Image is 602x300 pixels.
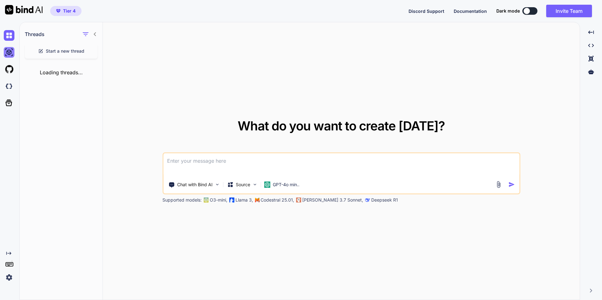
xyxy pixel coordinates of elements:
[4,272,14,283] img: settings
[238,118,445,134] span: What do you want to create [DATE]?
[210,197,227,203] p: O3-mini,
[508,181,515,188] img: icon
[409,8,444,14] button: Discord Support
[255,198,259,202] img: Mistral-AI
[63,8,76,14] span: Tier 4
[177,182,213,188] p: Chat with Bind AI
[5,5,43,14] img: Bind AI
[56,9,61,13] img: premium
[252,182,257,187] img: Pick Models
[4,47,14,58] img: ai-studio
[264,182,270,188] img: GPT-4o mini
[302,197,363,203] p: [PERSON_NAME] 3.7 Sonnet,
[261,197,294,203] p: Codestral 25.01,
[546,5,592,17] button: Invite Team
[4,30,14,41] img: chat
[495,181,502,188] img: attachment
[4,81,14,92] img: darkCloudIdeIcon
[20,64,103,81] div: Loading threads...
[214,182,220,187] img: Pick Tools
[235,197,253,203] p: Llama 3,
[236,182,250,188] p: Source
[454,8,487,14] button: Documentation
[365,197,370,203] img: claude
[229,197,234,203] img: Llama2
[296,197,301,203] img: claude
[4,64,14,75] img: githubLight
[25,30,45,38] h1: Threads
[50,6,82,16] button: premiumTier 4
[162,197,202,203] p: Supported models:
[496,8,520,14] span: Dark mode
[371,197,398,203] p: Deepseek R1
[46,48,84,54] span: Start a new thread
[203,197,209,203] img: GPT-4
[273,182,299,188] p: GPT-4o min..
